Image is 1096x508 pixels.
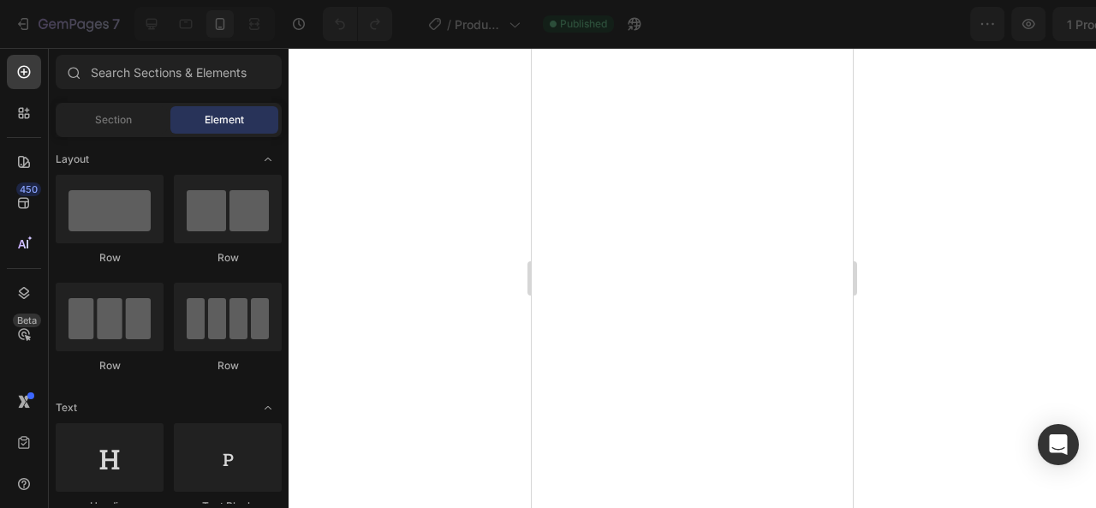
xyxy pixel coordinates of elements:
[16,182,41,196] div: 450
[205,112,244,128] span: Element
[1038,424,1079,465] div: Open Intercom Messenger
[13,314,41,327] div: Beta
[56,250,164,266] div: Row
[933,17,962,32] span: Save
[323,7,392,41] div: Undo/Redo
[56,400,77,415] span: Text
[56,55,282,89] input: Search Sections & Elements
[56,358,164,374] div: Row
[532,48,853,508] iframe: Design area
[762,15,873,33] span: 1 product assigned
[112,14,120,34] p: 7
[254,394,282,421] span: Toggle open
[560,16,607,32] span: Published
[95,112,132,128] span: Section
[254,146,282,173] span: Toggle open
[748,7,912,41] button: 1 product assigned
[919,7,975,41] button: Save
[56,152,89,167] span: Layout
[174,250,282,266] div: Row
[997,15,1039,33] div: Publish
[174,358,282,374] div: Row
[982,7,1054,41] button: Publish
[7,7,128,41] button: 7
[455,15,502,33] span: Product Page - [DATE] 16:38:54
[447,15,451,33] span: /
